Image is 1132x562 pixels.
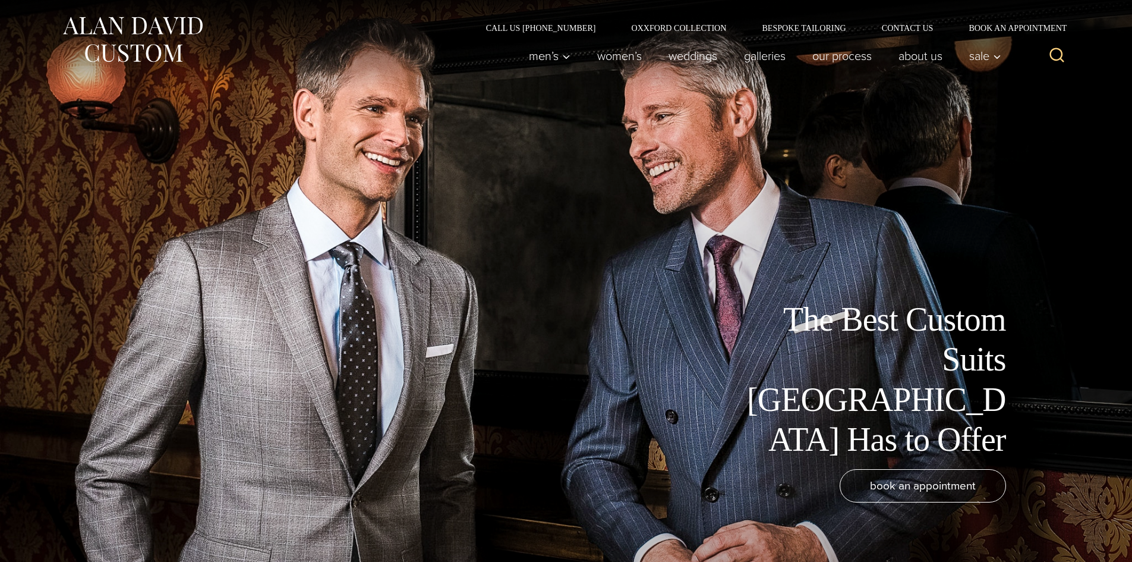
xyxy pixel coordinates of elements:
[655,44,730,68] a: weddings
[730,44,799,68] a: Galleries
[584,44,655,68] a: Women’s
[468,24,1071,32] nav: Secondary Navigation
[870,477,976,494] span: book an appointment
[1043,42,1071,70] button: View Search Form
[613,24,744,32] a: Oxxford Collection
[468,24,614,32] a: Call Us [PHONE_NUMBER]
[885,44,956,68] a: About Us
[529,50,570,62] span: Men’s
[744,24,863,32] a: Bespoke Tailoring
[840,469,1006,503] a: book an appointment
[969,50,1001,62] span: Sale
[739,300,1006,460] h1: The Best Custom Suits [GEOGRAPHIC_DATA] Has to Offer
[951,24,1071,32] a: Book an Appointment
[515,44,1007,68] nav: Primary Navigation
[864,24,951,32] a: Contact Us
[61,13,204,66] img: Alan David Custom
[799,44,885,68] a: Our Process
